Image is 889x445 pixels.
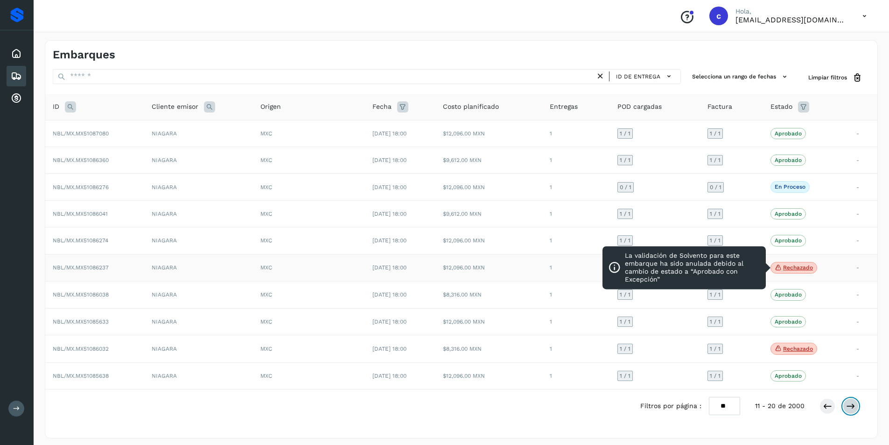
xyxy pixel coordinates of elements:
[620,157,630,163] span: 1 / 1
[710,346,721,352] span: 1 / 1
[372,373,406,379] span: [DATE] 18:00
[849,254,877,282] td: -
[260,211,272,217] span: MXC
[849,335,877,363] td: -
[710,211,721,217] span: 1 / 1
[144,227,253,254] td: NIAGARA
[53,373,109,379] span: NBL/MX.MX51085638
[53,130,109,137] span: NBL/MX.MX51087080
[775,211,802,217] p: Aprobado
[53,237,108,244] span: NBL/MX.MX51086274
[849,200,877,227] td: -
[620,373,630,379] span: 1 / 1
[53,211,108,217] span: NBL/MX.MX51086041
[372,157,406,163] span: [DATE] 18:00
[144,282,253,308] td: NIAGARA
[372,237,406,244] span: [DATE] 18:00
[775,130,802,137] p: Aprobado
[542,120,610,147] td: 1
[710,373,721,379] span: 1 / 1
[735,7,847,15] p: Hola,
[435,362,542,389] td: $12,096.00 MXN
[775,237,802,244] p: Aprobado
[435,174,542,200] td: $12,096.00 MXN
[616,72,660,81] span: ID de entrega
[435,254,542,282] td: $12,096.00 MXN
[260,184,272,191] span: MXC
[144,147,253,174] td: NIAGARA
[144,335,253,363] td: NIAGARA
[144,254,253,282] td: NIAGARA
[625,252,760,283] p: La validación de Solvento para este embarque ha sido anulada debido al cambio de estado a “Aproba...
[849,308,877,335] td: -
[849,282,877,308] td: -
[7,66,26,86] div: Embarques
[849,362,877,389] td: -
[53,48,115,62] h4: Embarques
[710,184,721,190] span: 0 / 1
[542,174,610,200] td: 1
[435,282,542,308] td: $8,316.00 MXN
[688,69,793,85] button: Selecciona un rango de fechas
[775,291,802,298] p: Aprobado
[53,102,59,112] span: ID
[849,147,877,174] td: -
[372,318,406,325] span: [DATE] 18:00
[435,308,542,335] td: $12,096.00 MXN
[783,346,813,352] p: Rechazado
[144,174,253,200] td: NIAGARA
[620,131,630,136] span: 1 / 1
[783,264,813,271] p: Rechazado
[53,157,109,163] span: NBL/MX.MX51086360
[620,319,630,325] span: 1 / 1
[707,102,732,112] span: Factura
[372,291,406,298] span: [DATE] 18:00
[372,264,406,271] span: [DATE] 18:00
[849,120,877,147] td: -
[260,373,272,379] span: MXC
[710,238,721,243] span: 1 / 1
[260,346,272,352] span: MXC
[710,157,721,163] span: 1 / 1
[640,401,701,411] span: Filtros por página :
[620,292,630,297] span: 1 / 1
[260,157,272,163] span: MXC
[620,238,630,243] span: 1 / 1
[542,254,610,282] td: 1
[710,131,721,136] span: 1 / 1
[53,346,109,352] span: NBL/MX.MX51086032
[152,102,198,112] span: Cliente emisor
[372,346,406,352] span: [DATE] 18:00
[801,69,870,86] button: Limpiar filtros
[144,308,253,335] td: NIAGARA
[435,147,542,174] td: $9,612.00 MXN
[435,335,542,363] td: $8,316.00 MXN
[53,291,109,298] span: NBL/MX.MX51086038
[372,130,406,137] span: [DATE] 18:00
[372,184,406,191] span: [DATE] 18:00
[620,184,631,190] span: 0 / 1
[542,147,610,174] td: 1
[849,227,877,254] td: -
[144,120,253,147] td: NIAGARA
[550,102,578,112] span: Entregas
[372,211,406,217] span: [DATE] 18:00
[542,200,610,227] td: 1
[443,102,499,112] span: Costo planificado
[775,184,805,190] p: En proceso
[53,264,109,271] span: NBL/MX.MX51086237
[613,70,677,83] button: ID de entrega
[260,318,272,325] span: MXC
[7,43,26,64] div: Inicio
[775,318,802,325] p: Aprobado
[775,157,802,163] p: Aprobado
[542,308,610,335] td: 1
[620,346,630,352] span: 1 / 1
[849,174,877,200] td: -
[53,184,109,191] span: NBL/MX.MX51086276
[710,292,721,297] span: 1 / 1
[260,291,272,298] span: MXC
[435,227,542,254] td: $12,096.00 MXN
[144,362,253,389] td: NIAGARA
[755,401,805,411] span: 11 - 20 de 2000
